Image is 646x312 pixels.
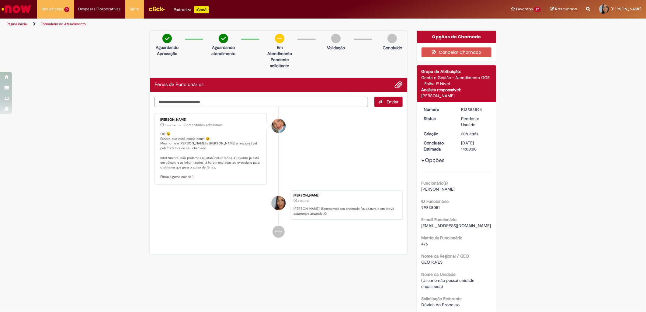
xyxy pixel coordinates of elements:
[64,7,69,12] span: 3
[383,45,402,51] p: Concluído
[550,6,577,12] a: Rascunhos
[272,196,286,210] div: Sue Helen Alves Da Cruz
[155,97,368,107] textarea: Digite sua mensagem aqui...
[461,106,489,113] div: R13583594
[184,123,223,128] small: Comentários adicionais
[422,296,462,301] b: Solicitação Referente
[422,253,469,259] b: Nome da Regional / GEO
[422,217,457,222] b: E-mail Funcionário
[422,47,492,57] button: Cancelar Chamado
[395,81,403,89] button: Adicionar anexos
[422,75,492,87] div: Gente e Gestão - Atendimento GGE - Folha 1º Nível
[422,199,449,204] b: ID Funcionário
[293,194,399,197] div: [PERSON_NAME]
[422,87,492,93] div: Analista responsável:
[165,123,176,127] time: 01/10/2025 14:02:33
[78,6,121,12] span: Despesas Corporativas
[130,6,139,12] span: More
[165,123,176,127] span: 31m atrás
[152,44,182,57] p: Aguardando Aprovação
[422,223,491,228] span: [EMAIL_ADDRESS][DOMAIN_NAME]
[422,302,460,307] span: Dúvida do Processo
[5,19,426,30] ul: Trilhas de página
[417,31,496,43] div: Opções do Chamado
[298,199,309,203] span: 20h atrás
[461,131,478,137] span: 20h atrás
[155,82,203,88] h2: Férias de Funcionários Histórico de tíquete
[41,22,86,26] a: Formulário de Atendimento
[461,131,489,137] div: 30/09/2025 19:02:22
[272,119,286,133] div: Jacqueline Andrade Galani
[422,259,443,265] span: GEO RJ/ES
[42,6,63,12] span: Requisições
[155,190,403,220] li: Sue Helen Alves Da Cruz
[461,116,489,128] div: Pendente Usuário
[148,4,165,13] img: click_logo_yellow_360x200.png
[209,44,238,57] p: Aguardando atendimento
[160,132,262,179] p: Olá 😉 Espero que você esteja bem!! 😊 Meu nome é [PERSON_NAME] e [PERSON_NAME] a responsável pela ...
[461,131,478,137] time: 30/09/2025 19:02:22
[422,180,448,186] b: Funcionário(s)
[419,140,457,152] dt: Conclusão Estimada
[387,99,399,105] span: Enviar
[422,272,456,277] b: Nome da Unidade
[374,97,403,107] button: Enviar
[174,6,209,13] div: Padroniza
[422,241,428,247] span: 476
[516,6,533,12] span: Favoritos
[422,68,492,75] div: Grupo de Atribuição:
[1,3,32,15] img: ServiceNow
[275,34,284,43] img: circle-minus.png
[7,22,28,26] a: Página inicial
[160,118,262,122] div: [PERSON_NAME]
[331,34,341,43] img: img-circle-grey.png
[162,34,172,43] img: check-circle-green.png
[327,45,345,51] p: Validação
[219,34,228,43] img: check-circle-green.png
[419,131,457,137] dt: Criação
[422,278,476,289] span: (Usuário não possui unidade cadastrada)
[293,206,399,216] p: [PERSON_NAME]! Recebemos seu chamado R13583594 e em breve estaremos atuando.
[419,106,457,113] dt: Número
[461,140,489,152] div: [DATE] 14:00:00
[265,57,294,69] p: Pendente solicitante
[422,205,440,210] span: 99838051
[194,6,209,13] p: +GenAi
[555,6,577,12] span: Rascunhos
[422,186,455,192] span: [PERSON_NAME]
[265,44,294,57] p: Em Atendimento
[611,6,641,12] span: [PERSON_NAME]
[422,93,492,99] div: [PERSON_NAME]
[155,107,403,244] ul: Histórico de tíquete
[534,7,541,12] span: 27
[422,235,463,241] b: Matrícula Funcionário
[419,116,457,122] dt: Status
[387,34,397,43] img: img-circle-grey.png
